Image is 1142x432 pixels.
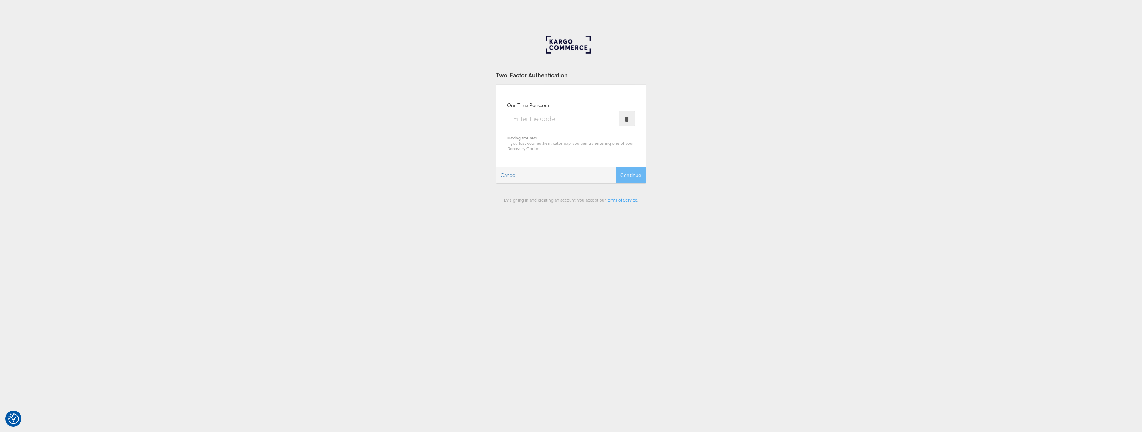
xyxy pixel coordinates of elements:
a: Cancel [496,168,521,183]
button: Consent Preferences [8,413,19,424]
b: Having trouble? [507,135,537,141]
span: If you lost your authenticator app, you can try entering one of your Recovery Codes [507,141,634,151]
input: Enter the code [507,111,619,126]
img: Revisit consent button [8,413,19,424]
a: Terms of Service [606,197,637,203]
label: One Time Passcode [507,102,550,109]
div: Two-Factor Authentication [496,71,646,79]
div: By signing in and creating an account, you accept our . [496,197,646,203]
